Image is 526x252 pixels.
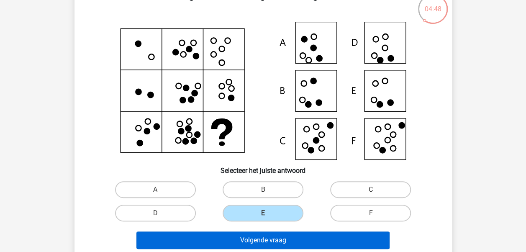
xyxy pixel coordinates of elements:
label: B [223,181,303,198]
button: Volgende vraag [136,231,390,249]
label: F [330,205,411,221]
label: D [115,205,196,221]
label: A [115,181,196,198]
label: C [330,181,411,198]
h6: Selecteer het juiste antwoord [88,160,439,175]
label: E [223,205,303,221]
